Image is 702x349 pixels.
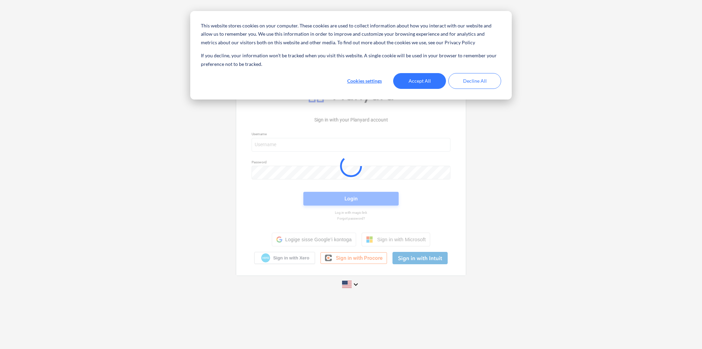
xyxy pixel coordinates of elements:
button: Accept All [393,73,446,89]
p: If you decline, your information won’t be tracked when you visit this website. A single cookie wi... [201,51,501,68]
button: Decline All [448,73,501,89]
button: Cookies settings [338,73,391,89]
i: keyboard_arrow_down [352,280,360,289]
p: This website stores cookies on your computer. These cookies are used to collect information about... [201,22,501,47]
div: Cookie banner [190,11,512,100]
